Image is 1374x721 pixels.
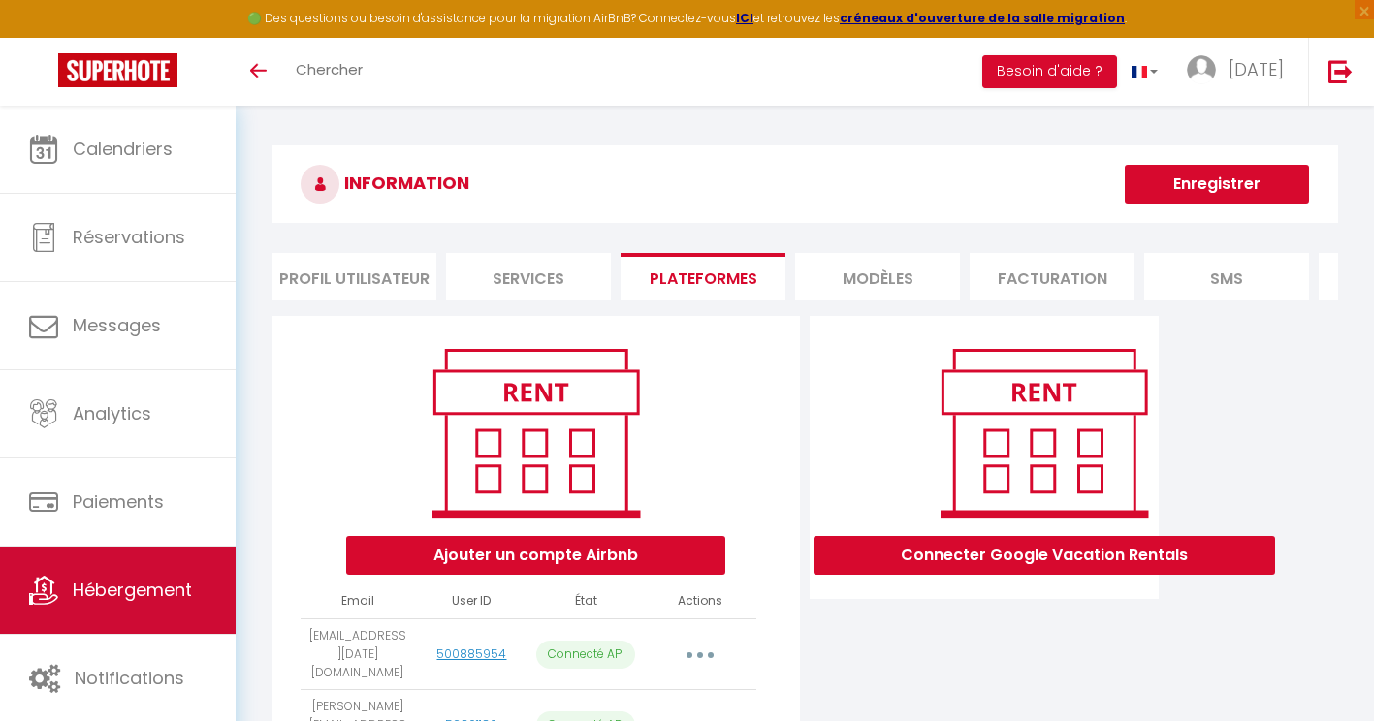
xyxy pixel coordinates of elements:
[795,253,960,300] li: MODÈLES
[272,145,1338,223] h3: INFORMATION
[73,313,161,337] span: Messages
[73,225,185,249] span: Réservations
[970,253,1134,300] li: Facturation
[301,584,415,618] th: Email
[296,59,363,79] span: Chercher
[73,401,151,425] span: Analytics
[1187,55,1216,84] img: ...
[1229,57,1284,81] span: [DATE]
[412,340,659,526] img: rent.png
[73,137,173,161] span: Calendriers
[1328,59,1353,83] img: logout
[814,536,1275,575] button: Connecter Google Vacation Rentals
[73,578,192,602] span: Hébergement
[301,618,415,690] td: [EMAIL_ADDRESS][DATE][DOMAIN_NAME]
[621,253,785,300] li: Plateformes
[840,10,1125,26] a: créneaux d'ouverture de la salle migration
[643,584,757,618] th: Actions
[1172,38,1308,106] a: ... [DATE]
[1144,253,1309,300] li: SMS
[446,253,611,300] li: Services
[536,641,635,669] p: Connecté API
[58,53,177,87] img: Super Booking
[16,8,74,66] button: Ouvrir le widget de chat LiveChat
[436,645,506,662] a: 500885954
[920,340,1167,526] img: rent.png
[346,536,725,575] button: Ajouter un compte Airbnb
[528,584,643,618] th: État
[982,55,1117,88] button: Besoin d'aide ?
[736,10,753,26] a: ICI
[281,38,377,106] a: Chercher
[272,253,436,300] li: Profil Utilisateur
[415,584,529,618] th: User ID
[75,666,184,690] span: Notifications
[1125,165,1309,204] button: Enregistrer
[73,489,164,514] span: Paiements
